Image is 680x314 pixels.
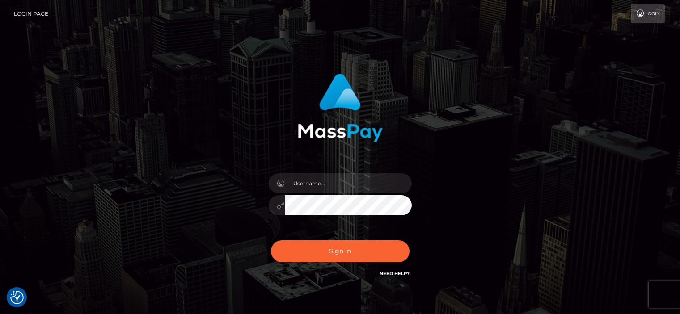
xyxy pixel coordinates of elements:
button: Consent Preferences [10,291,24,304]
a: Login Page [14,4,48,23]
img: Revisit consent button [10,291,24,304]
img: MassPay Login [298,74,383,142]
a: Need Help? [380,271,410,276]
button: Sign in [271,240,410,262]
input: Username... [285,173,412,193]
a: Login [631,4,665,23]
